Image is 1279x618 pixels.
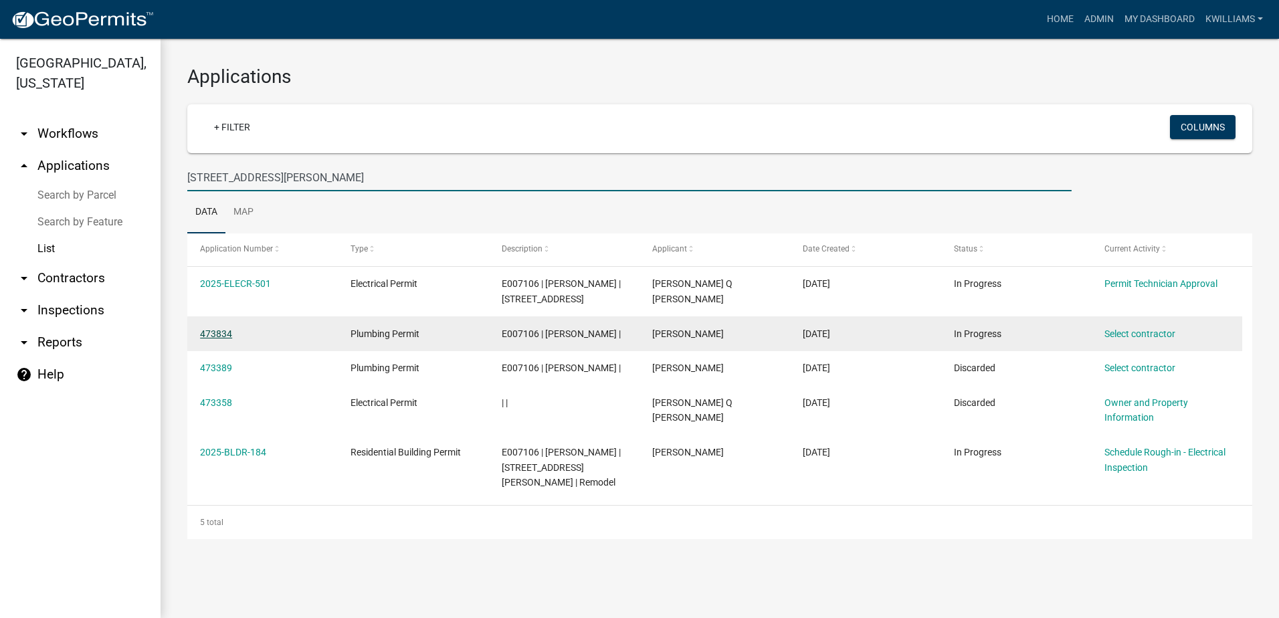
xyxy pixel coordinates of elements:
span: In Progress [954,278,1001,289]
span: Discarded [954,363,995,373]
input: Search for applications [187,164,1072,191]
datatable-header-cell: Status [941,233,1091,266]
a: 473834 [200,328,232,339]
span: Current Activity [1104,244,1160,253]
span: Type [351,244,368,253]
h3: Applications [187,66,1252,88]
datatable-header-cell: Application Number [187,233,338,266]
span: Application Number [200,244,273,253]
span: Plumbing Permit [351,363,419,373]
div: 5 total [187,506,1252,539]
a: 473389 [200,363,232,373]
span: Electrical Permit [351,278,417,289]
datatable-header-cell: Current Activity [1092,233,1242,266]
a: Select contractor [1104,363,1175,373]
span: Plumbing Permit [351,328,419,339]
a: Owner and Property Information [1104,397,1188,423]
a: Data [187,191,225,234]
span: Residential Building Permit [351,447,461,457]
a: Select contractor [1104,328,1175,339]
span: E007106 | Bob Love | [502,328,621,339]
span: In Progress [954,447,1001,457]
a: kwilliams [1200,7,1268,32]
span: Date Created [803,244,850,253]
i: arrow_drop_down [16,334,32,350]
span: E007106 | MITCHELL WILLIE M | 226 ALICE WALKER DR | Remodel [502,447,621,488]
span: Electrical Permit [351,397,417,408]
span: 09/04/2025 [803,328,830,339]
span: Status [954,244,977,253]
a: 2025-BLDR-184 [200,447,266,457]
span: 09/03/2025 [803,397,830,408]
i: arrow_drop_up [16,158,32,174]
a: 473358 [200,397,232,408]
span: Jay M. Okafor, Sr. [652,328,724,339]
a: Schedule Rough-in - Electrical Inspection [1104,447,1225,473]
a: Home [1042,7,1079,32]
a: My Dashboard [1119,7,1200,32]
a: Map [225,191,262,234]
i: arrow_drop_down [16,302,32,318]
datatable-header-cell: Type [338,233,488,266]
span: Description [502,244,543,253]
span: Jay M. Okafor, Sr. [652,447,724,457]
i: arrow_drop_down [16,126,32,142]
span: 09/04/2025 [803,278,830,289]
span: | | [502,397,508,408]
span: Jay M. Okafor, Sr. [652,363,724,373]
span: 06/17/2025 [803,447,830,457]
a: Permit Technician Approval [1104,278,1217,289]
datatable-header-cell: Applicant [639,233,790,266]
span: Owens Q Walker [652,278,732,304]
datatable-header-cell: Description [489,233,639,266]
i: help [16,367,32,383]
a: 2025-ELECR-501 [200,278,271,289]
span: Discarded [954,397,995,408]
a: Admin [1079,7,1119,32]
span: In Progress [954,328,1001,339]
span: Applicant [652,244,687,253]
i: arrow_drop_down [16,270,32,286]
a: + Filter [203,115,261,139]
span: E007106 | MITCHELL WILLIE M | 6659 Heathrow Court [502,278,621,304]
span: 09/04/2025 [803,363,830,373]
datatable-header-cell: Date Created [790,233,941,266]
button: Columns [1170,115,1236,139]
span: E007106 | Bob Love | [502,363,621,373]
span: Owens Q Walker [652,397,732,423]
